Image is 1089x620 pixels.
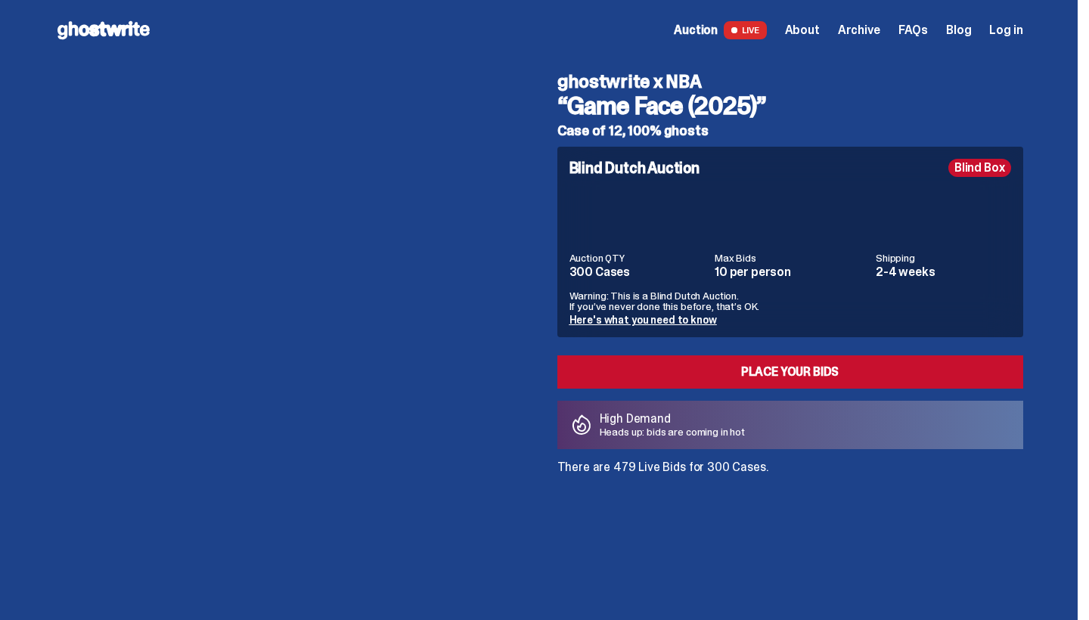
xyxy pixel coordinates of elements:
h3: “Game Face (2025)” [557,94,1023,118]
a: Here's what you need to know [569,313,717,327]
p: Heads up: bids are coming in hot [600,426,746,437]
dd: 10 per person [715,266,867,278]
a: Place your Bids [557,355,1023,389]
p: Warning: This is a Blind Dutch Auction. If you’ve never done this before, that’s OK. [569,290,1011,312]
a: Auction LIVE [674,21,766,39]
a: Blog [946,24,971,36]
span: Auction [674,24,718,36]
a: About [785,24,820,36]
span: LIVE [724,21,767,39]
p: High Demand [600,413,746,425]
p: There are 479 Live Bids for 300 Cases. [557,461,1023,473]
a: Archive [838,24,880,36]
h4: Blind Dutch Auction [569,160,700,175]
h4: ghostwrite x NBA [557,73,1023,91]
a: Log in [989,24,1022,36]
dt: Auction QTY [569,253,706,263]
div: Blind Box [948,159,1011,177]
dt: Max Bids [715,253,867,263]
dd: 2-4 weeks [876,266,1011,278]
a: FAQs [898,24,928,36]
h5: Case of 12, 100% ghosts [557,124,1023,138]
dd: 300 Cases [569,266,706,278]
dt: Shipping [876,253,1011,263]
